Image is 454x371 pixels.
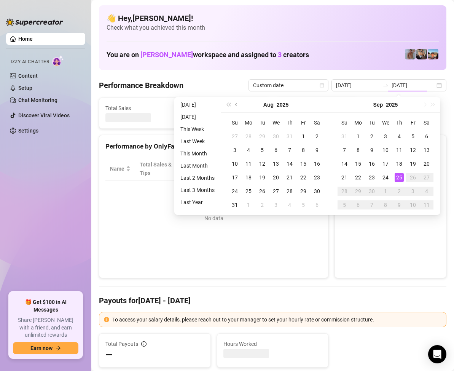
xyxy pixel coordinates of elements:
span: Messages Sent [282,104,352,112]
h4: 👋 Hey, [PERSON_NAME] ! [107,13,439,24]
img: logo-BBDzfeDw.svg [6,18,63,26]
span: Hours Worked [223,340,322,348]
span: Name [110,165,124,173]
span: Sales / Hour [237,160,261,177]
span: info-circle [141,341,147,347]
div: No data [113,214,314,222]
a: Chat Monitoring [18,97,57,103]
a: Home [18,36,33,42]
input: End date [392,81,435,90]
div: Est. Hours Worked [188,160,222,177]
span: arrow-right [56,345,61,351]
span: Total Sales [105,104,175,112]
a: Content [18,73,38,79]
span: Custom date [253,80,324,91]
a: Settings [18,128,38,134]
button: Earn nowarrow-right [13,342,78,354]
span: exclamation-circle [104,317,109,322]
h4: Payouts for [DATE] - [DATE] [99,295,446,306]
span: Total Payouts [105,340,138,348]
img: AI Chatter [52,55,64,66]
th: Sales / Hour [233,157,271,181]
div: To access your salary details, please reach out to your manager to set your hourly rate or commis... [112,315,441,324]
th: Total Sales & Tips [135,157,183,181]
img: George [416,49,427,59]
span: to [382,82,389,88]
span: swap-right [382,82,389,88]
th: Chat Conversion [272,157,322,181]
img: Zach [428,49,438,59]
span: Izzy AI Chatter [11,58,49,66]
span: Earn now [30,345,53,351]
span: Chat Conversion [276,160,312,177]
div: Sales by OnlyFans Creator [341,141,440,152]
div: Open Intercom Messenger [428,345,446,363]
span: 3 [278,51,282,59]
h1: You are on workspace and assigned to creators [107,51,309,59]
span: Active Chats [194,104,263,112]
span: Check what you achieved this month [107,24,439,32]
input: Start date [336,81,379,90]
span: Share [PERSON_NAME] with a friend, and earn unlimited rewards [13,317,78,339]
h4: Performance Breakdown [99,80,183,91]
th: Name [105,157,135,181]
span: 🎁 Get $100 in AI Messages [13,299,78,313]
img: Joey [405,49,416,59]
span: Total Sales & Tips [140,160,172,177]
div: Performance by OnlyFans Creator [105,141,322,152]
span: — [105,349,113,361]
a: Setup [18,85,32,91]
a: Discover Viral Videos [18,112,70,118]
span: calendar [320,83,324,88]
span: [PERSON_NAME] [140,51,193,59]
